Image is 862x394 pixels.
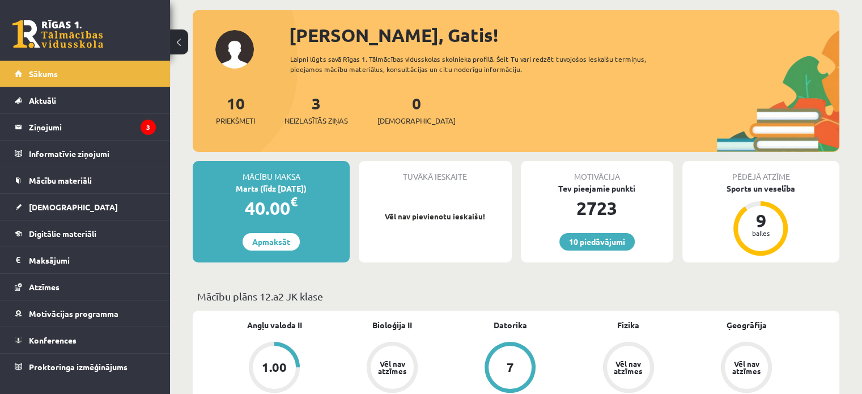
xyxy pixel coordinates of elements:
div: Vēl nav atzīmes [613,360,644,375]
a: Ģeogrāfija [726,319,766,331]
a: Apmaksāt [243,233,300,251]
span: Proktoringa izmēģinājums [29,362,128,372]
span: Neizlasītās ziņas [284,115,348,126]
div: 1.00 [262,361,287,374]
div: Vēl nav atzīmes [731,360,762,375]
a: Sākums [15,61,156,87]
a: Mācību materiāli [15,167,156,193]
a: Bioloģija II [372,319,412,331]
span: [DEMOGRAPHIC_DATA] [29,202,118,212]
a: Maksājumi [15,247,156,273]
a: 0[DEMOGRAPHIC_DATA] [377,93,456,126]
a: 3Neizlasītās ziņas [284,93,348,126]
div: Sports un veselība [682,183,839,194]
legend: Informatīvie ziņojumi [29,141,156,167]
span: Konferences [29,335,77,345]
div: 9 [744,211,778,230]
div: Tuvākā ieskaite [359,161,511,183]
p: Vēl nav pievienotu ieskaišu! [364,211,506,222]
div: Mācību maksa [193,161,350,183]
div: Tev pieejamie punkti [521,183,673,194]
a: Atzīmes [15,274,156,300]
span: Atzīmes [29,282,60,292]
a: Fizika [617,319,639,331]
span: [DEMOGRAPHIC_DATA] [377,115,456,126]
span: Priekšmeti [216,115,255,126]
a: Proktoringa izmēģinājums [15,354,156,380]
a: Datorika [494,319,527,331]
div: Vēl nav atzīmes [376,360,408,375]
div: 40.00 [193,194,350,222]
a: Aktuāli [15,87,156,113]
div: Laipni lūgts savā Rīgas 1. Tālmācības vidusskolas skolnieka profilā. Šeit Tu vari redzēt tuvojošo... [290,54,678,74]
a: [DEMOGRAPHIC_DATA] [15,194,156,220]
a: Angļu valoda II [247,319,302,331]
span: € [290,193,298,210]
div: 2723 [521,194,673,222]
span: Aktuāli [29,95,56,105]
div: Motivācija [521,161,673,183]
a: Informatīvie ziņojumi [15,141,156,167]
a: 10Priekšmeti [216,93,255,126]
div: Pēdējā atzīme [682,161,839,183]
span: Motivācijas programma [29,308,118,319]
a: Ziņojumi3 [15,114,156,140]
a: Sports un veselība 9 balles [682,183,839,257]
a: Rīgas 1. Tālmācības vidusskola [12,20,103,48]
legend: Ziņojumi [29,114,156,140]
span: Mācību materiāli [29,175,92,185]
a: Konferences [15,327,156,353]
span: Sākums [29,69,58,79]
span: Digitālie materiāli [29,228,96,239]
a: Motivācijas programma [15,300,156,327]
legend: Maksājumi [29,247,156,273]
div: [PERSON_NAME], Gatis! [289,22,839,49]
a: Digitālie materiāli [15,221,156,247]
div: 7 [507,361,514,374]
a: 10 piedāvājumi [559,233,635,251]
div: balles [744,230,778,236]
div: Marts (līdz [DATE]) [193,183,350,194]
p: Mācību plāns 12.a2 JK klase [197,289,835,304]
i: 3 [141,120,156,135]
